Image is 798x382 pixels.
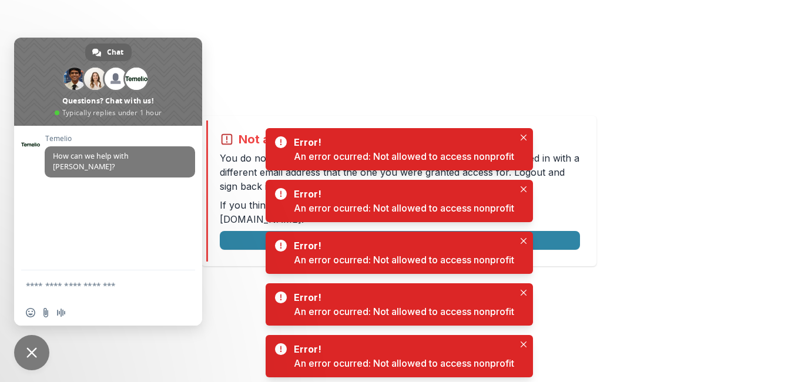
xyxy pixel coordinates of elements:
[517,182,531,196] button: Close
[517,130,531,145] button: Close
[85,43,132,61] div: Chat
[294,356,514,370] div: An error ocurred: Not allowed to access nonprofit
[56,308,66,317] span: Audio message
[220,151,580,193] p: You do not have permission to view the page. It is likely that you logged in with a different ema...
[220,198,580,226] p: If you think this is an error, please contact us at .
[294,253,514,267] div: An error ocurred: Not allowed to access nonprofit
[239,132,385,146] h2: Not allowed to view page
[294,135,509,149] div: Error!
[41,308,51,317] span: Send a file
[517,286,531,300] button: Close
[294,201,514,215] div: An error ocurred: Not allowed to access nonprofit
[220,231,580,250] button: Logout
[294,290,509,304] div: Error!
[107,43,123,61] span: Chat
[53,151,129,172] span: How can we help with [PERSON_NAME]?
[14,335,49,370] div: Close chat
[294,239,509,253] div: Error!
[294,304,514,319] div: An error ocurred: Not allowed to access nonprofit
[26,280,165,291] textarea: Compose your message...
[294,342,509,356] div: Error!
[294,149,514,163] div: An error ocurred: Not allowed to access nonprofit
[45,135,195,143] span: Temelio
[26,308,35,317] span: Insert an emoji
[517,337,531,351] button: Close
[294,187,509,201] div: Error!
[517,234,531,248] button: Close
